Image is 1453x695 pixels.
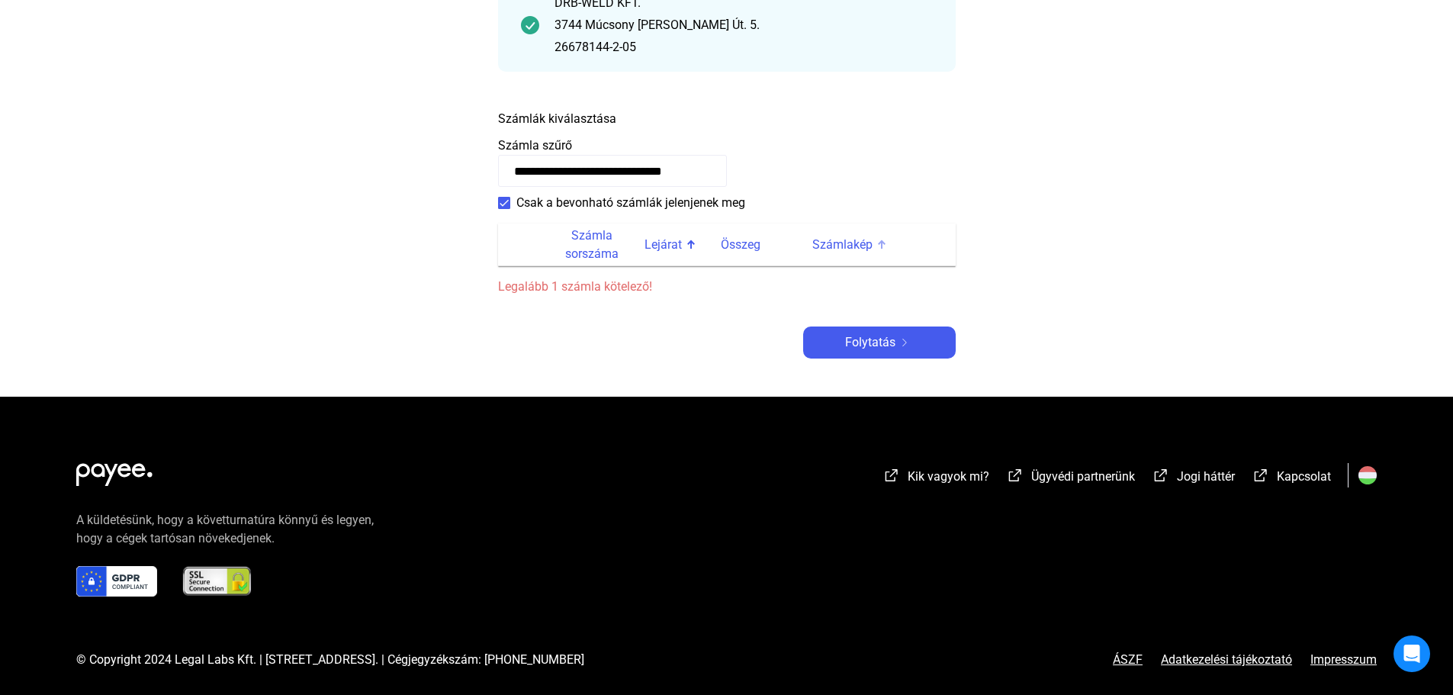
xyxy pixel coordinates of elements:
a: Impresszum [1310,654,1377,666]
img: HU.svg [1358,466,1377,484]
img: külső-link-fehér [882,468,901,483]
font: Jogi háttér [1177,469,1235,484]
font: Impresszum [1310,652,1377,667]
font: Kapcsolat [1277,469,1331,484]
img: külső-link-fehér [1152,468,1170,483]
a: külső-link-fehérÜgyvédi partnerünk [1006,471,1135,486]
font: 3744 Múcsony [PERSON_NAME] Út. 5. [555,18,760,32]
button: Folytatásjobbra nyíl-fehér [803,327,956,359]
font: Legalább 1 számla kötelező! [498,279,652,294]
font: Folytatás [845,335,895,349]
div: Számla sorszáma [553,227,645,263]
font: ÁSZF [1113,652,1143,667]
font: 26678144-2-05 [555,40,636,54]
img: külső-link-fehér [1006,468,1024,483]
font: Összeg [721,237,760,252]
font: Lejárat [645,237,682,252]
font: Ügyvédi partnerünk [1031,469,1135,484]
font: Adatkezelési tájékoztató [1161,652,1292,667]
div: Összeg [721,236,812,254]
img: white-payee-white-dot.svg [76,455,153,486]
img: ssl [182,566,252,597]
font: © Copyright 2024 Legal Labs Kft. | [STREET_ADDRESS]. | Cégjegyzékszám: [PHONE_NUMBER] [76,652,584,667]
img: pipa-sötétebb-zöld-kör [521,16,539,34]
div: Számlakép [812,236,937,254]
img: külső-link-fehér [1252,468,1270,483]
a: ÁSZF [1113,654,1143,666]
font: Csak a bevonható számlák jelenjenek meg [516,195,745,210]
a: külső-link-fehérKik vagyok mi? [882,471,989,486]
font: A küldetésünk, hogy a követturnatúra könnyű és legyen, hogy a cégek tartósan növekedjenek. [76,513,374,545]
img: jobbra nyíl-fehér [895,339,914,346]
a: külső-link-fehérKapcsolat [1252,471,1331,486]
img: gdpr [76,566,157,597]
font: Számla sorszáma [565,228,619,261]
font: Számla szűrő [498,138,572,153]
a: külső-link-fehérJogi háttér [1152,471,1235,486]
font: Számlák kiválasztása [498,111,616,126]
font: Számlakép [812,237,873,252]
font: Kik vagyok mi? [908,469,989,484]
div: Intercom Messenger megnyitása [1394,635,1430,672]
div: Lejárat [645,236,721,254]
a: Adatkezelési tájékoztató [1143,654,1310,666]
